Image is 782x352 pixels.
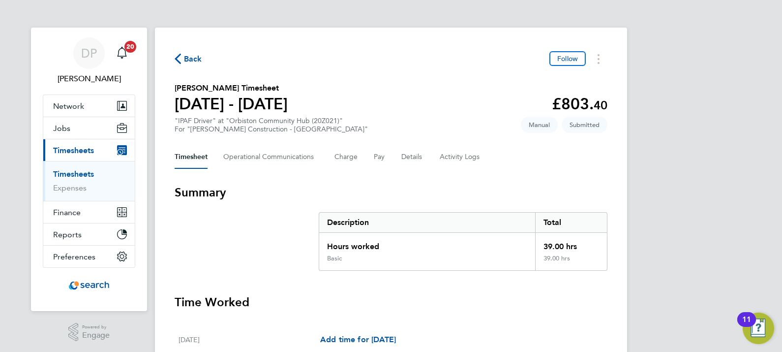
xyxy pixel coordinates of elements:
div: For "[PERSON_NAME] Construction - [GEOGRAPHIC_DATA]" [175,125,368,133]
button: Details [401,145,424,169]
span: Engage [82,331,110,340]
button: Charge [334,145,358,169]
h2: [PERSON_NAME] Timesheet [175,82,288,94]
a: Add time for [DATE] [320,334,396,346]
span: 40 [594,98,607,112]
div: 39.00 hrs [535,255,607,270]
button: Network [43,95,135,117]
span: DP [81,47,97,60]
span: This timesheet was manually created. [521,117,558,133]
button: Timesheet [175,145,208,169]
button: Jobs [43,117,135,139]
span: Add time for [DATE] [320,335,396,344]
button: Reports [43,224,135,245]
span: Preferences [53,252,95,261]
span: Follow [557,54,578,63]
div: Basic [327,255,342,262]
button: Finance [43,201,135,223]
div: Summary [319,212,607,271]
button: Preferences [43,246,135,267]
a: Expenses [53,183,87,192]
span: Jobs [53,124,70,133]
span: Finance [53,208,81,217]
h3: Summary [175,185,607,200]
span: Back [184,53,202,65]
button: Activity Logs [440,145,481,169]
span: Reports [53,230,82,239]
h1: [DATE] - [DATE] [175,94,288,114]
div: Description [319,213,535,232]
span: Dan Proudfoot [43,73,135,85]
button: Pay [374,145,386,169]
span: Powered by [82,323,110,331]
div: 11 [742,320,751,332]
a: Go to home page [43,278,135,293]
img: searchconsultancy-logo-retina.png [69,278,110,293]
a: DP[PERSON_NAME] [43,37,135,85]
span: Timesheets [53,146,94,155]
button: Operational Communications [223,145,319,169]
div: 39.00 hrs [535,233,607,255]
a: Powered byEngage [68,323,110,342]
a: Timesheets [53,169,94,179]
div: Hours worked [319,233,535,255]
div: Total [535,213,607,232]
div: Timesheets [43,161,135,201]
span: This timesheet is Submitted. [562,117,607,133]
span: Network [53,101,84,111]
span: 20 [124,41,136,53]
button: Follow [549,51,586,66]
button: Timesheets Menu [590,51,607,66]
button: Back [175,53,202,65]
div: "IPAF Driver" at "Orbiston Community Hub (20Z021)" [175,117,368,133]
h3: Time Worked [175,294,607,310]
button: Timesheets [43,139,135,161]
div: [DATE] [179,334,320,346]
button: Open Resource Center, 11 new notifications [743,313,774,344]
app-decimal: £803. [552,95,607,113]
a: 20 [112,37,132,69]
nav: Main navigation [31,28,147,311]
